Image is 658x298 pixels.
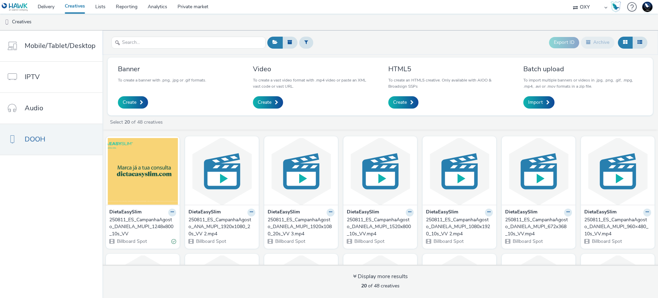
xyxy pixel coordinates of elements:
strong: 20 [361,283,367,289]
div: Display more results [353,273,408,281]
strong: DietaEasySlim [505,209,537,216]
h3: Video [253,64,372,74]
span: Billboard Spot [354,238,385,245]
strong: DietaEasySlim [584,209,617,216]
strong: DietaEasySlim [109,209,142,216]
img: 250811_ES_CampanhaAgosto_DANIELA_MUPI_672x368 _10s_VV.mp4 visual [503,138,574,205]
img: undefined Logo [2,3,28,11]
span: Billboard Spot [275,238,305,245]
button: Grid [618,37,633,48]
p: To create an HTML5 creative. Only available with AIOO & Broadsign SSPs [388,77,508,89]
a: 250811_ES_CampanhaAgosto_DANIELA_MUPI_672x368 _10s_VV.mp4 [505,216,572,237]
a: Hawk Academy [611,1,624,12]
span: Create [258,99,271,106]
img: dooh [3,19,10,26]
span: IPTV [25,72,40,82]
img: 250811_ES_CampanhaAgosto_ANA_MUPI_1920x1080_20s_VV 2.mp4 visual [187,138,257,205]
button: Archive [581,37,614,48]
a: 250811_ES_CampanhaAgosto_DANIELA_MUPI_960×480_10s_VV.mp4 [584,216,651,237]
a: 250811_ES_CampanhaAgosto_DANIELA_MUPI_1080x1920_10s_VV 2.mp4 [426,216,493,237]
span: Create [123,99,136,106]
h3: HTML5 [388,64,508,74]
span: Billboard Spot [116,238,147,245]
a: Select of 48 creatives [109,119,166,125]
img: 250811_ES_CampanhaAgosto_DANIELA_MUPI_1520x800_10s_VV.mp4 visual [345,138,415,205]
input: Search... [111,37,266,49]
a: Create [253,96,283,109]
strong: DietaEasySlim [347,209,379,216]
a: 250811_ES_CampanhaAgosto_ANA_MUPI_1920x1080_20s_VV 2.mp4 [188,216,255,237]
div: 250811_ES_CampanhaAgosto_DANIELA_MUPI_1520x800_10s_VV.mp4 [347,216,411,237]
img: 250811_ES_CampanhaAgosto_DANIELA_MUPI_1920x1080_20s_VV 3.mp4 visual [266,138,336,205]
img: 250811_ES_CampanhaAgosto_DANIELA_MUPI_1248x800_10s_VV visual [108,138,178,205]
div: 250811_ES_CampanhaAgosto_DANIELA_MUPI_1080x1920_10s_VV 2.mp4 [426,216,490,237]
img: 250811_ES_CampanhaAgosto_DANIELA_MUPI_1080x1920_10s_VV 2.mp4 visual [424,138,495,205]
strong: DietaEasySlim [426,209,458,216]
span: Billboard Spot [433,238,464,245]
a: 250811_ES_CampanhaAgosto_DANIELA_MUPI_1920x1080_20s_VV 3.mp4 [268,216,334,237]
strong: DietaEasySlim [188,209,221,216]
img: Hawk Academy [611,1,621,12]
a: Import [523,96,555,109]
strong: 20 [124,119,130,125]
button: Table [632,37,647,48]
span: Billboard Spot [195,238,226,245]
div: 250811_ES_CampanhaAgosto_DANIELA_MUPI_1248x800_10s_VV [109,216,173,237]
span: Import [528,99,543,106]
span: Billboard Spot [512,238,543,245]
span: Audio [25,103,43,113]
a: Create [388,96,418,109]
img: 250811_ES_CampanhaAgosto_DANIELA_MUPI_960×480_10s_VV.mp4 visual [583,138,653,205]
span: of 48 creatives [361,283,400,289]
a: 250811_ES_CampanhaAgosto_DANIELA_MUPI_1248x800_10s_VV [109,216,176,237]
div: 250811_ES_CampanhaAgosto_DANIELA_MUPI_960×480_10s_VV.mp4 [584,216,648,237]
img: Support Hawk [642,2,653,12]
div: 250811_ES_CampanhaAgosto_ANA_MUPI_1920x1080_20s_VV 2.mp4 [188,216,253,237]
span: Create [393,99,407,106]
button: Export ID [549,37,579,48]
div: Valid [171,238,176,245]
div: 250811_ES_CampanhaAgosto_DANIELA_MUPI_672x368 _10s_VV.mp4 [505,216,569,237]
a: 250811_ES_CampanhaAgosto_DANIELA_MUPI_1520x800_10s_VV.mp4 [347,216,414,237]
span: DOOH [25,134,45,144]
span: Mobile/Tablet/Desktop [25,41,96,51]
p: To import multiple banners or videos in .jpg, .png, .gif, .mpg, .mp4, .avi or .mov formats in a z... [523,77,643,89]
a: Create [118,96,148,109]
h3: Banner [118,64,206,74]
p: To create a banner with .png, .jpg or .gif formats. [118,77,206,83]
span: Billboard Spot [591,238,622,245]
p: To create a vast video format with .mp4 video or paste an XML vast code or vast URL. [253,77,372,89]
strong: DietaEasySlim [268,209,300,216]
div: 250811_ES_CampanhaAgosto_DANIELA_MUPI_1920x1080_20s_VV 3.mp4 [268,216,332,237]
h3: Batch upload [523,64,643,74]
